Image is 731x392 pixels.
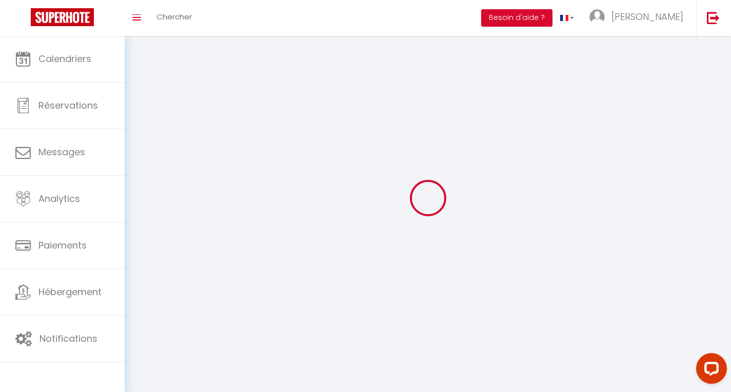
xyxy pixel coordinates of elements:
img: Super Booking [31,8,94,26]
span: Chercher [156,11,192,22]
span: Réservations [38,99,98,112]
img: ... [589,9,605,25]
span: Paiements [38,239,87,252]
span: [PERSON_NAME] [611,10,683,23]
span: Hébergement [38,285,102,298]
button: Besoin d'aide ? [481,9,552,27]
span: Analytics [38,192,80,205]
span: Messages [38,146,85,158]
iframe: LiveChat chat widget [688,349,731,392]
img: logout [707,11,720,24]
span: Notifications [39,332,97,345]
span: Calendriers [38,52,91,65]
